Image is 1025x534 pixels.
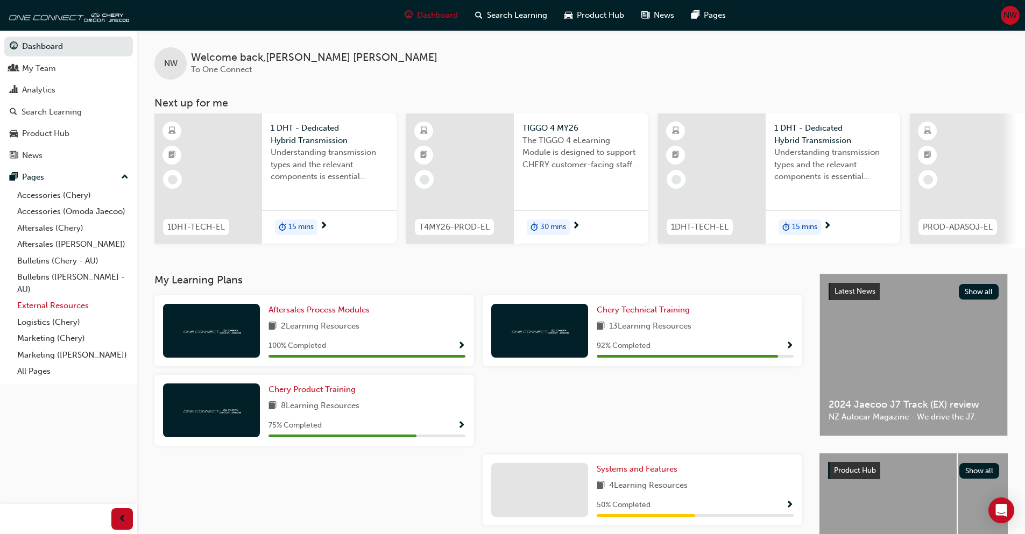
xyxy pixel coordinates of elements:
span: 1 DHT - Dedicated Hybrid Transmission [774,122,892,146]
img: oneconnect [5,4,129,26]
span: booktick-icon [924,148,931,162]
a: Bulletins (Chery - AU) [13,253,133,269]
span: TIGGO 4 MY26 [522,122,640,134]
a: Search Learning [4,102,133,122]
span: duration-icon [279,220,286,234]
span: booktick-icon [420,148,428,162]
a: Latest NewsShow all [829,283,999,300]
span: next-icon [572,222,580,231]
a: news-iconNews [633,4,683,26]
span: news-icon [10,151,18,161]
span: 50 % Completed [597,499,651,511]
span: PROD-ADASOJ-EL [923,221,993,233]
span: 4 Learning Resources [609,479,688,493]
button: Show all [959,463,1000,479]
a: Accessories (Omoda Jaecoo) [13,203,133,220]
a: Marketing ([PERSON_NAME]) [13,347,133,364]
span: Show Progress [457,421,465,431]
button: Show Progress [786,499,794,512]
span: learningRecordVerb_NONE-icon [420,175,429,184]
span: search-icon [475,9,483,22]
span: duration-icon [782,220,790,234]
span: guage-icon [10,42,18,52]
span: learningResourceType_ELEARNING-icon [672,124,680,138]
a: Accessories (Chery) [13,187,133,204]
span: Welcome back , [PERSON_NAME] [PERSON_NAME] [191,52,437,64]
span: Product Hub [577,9,624,22]
span: 1DHT-TECH-EL [167,221,225,233]
span: Latest News [835,287,875,296]
span: Dashboard [417,9,458,22]
span: book-icon [597,479,605,493]
span: car-icon [564,9,572,22]
span: 15 mins [288,221,314,233]
span: 92 % Completed [597,340,651,352]
span: 15 mins [792,221,817,233]
div: News [22,149,43,162]
div: Product Hub [22,127,69,140]
span: up-icon [121,170,129,184]
a: car-iconProduct Hub [556,4,633,26]
span: people-icon [10,64,18,74]
a: My Team [4,59,133,79]
span: News [654,9,674,22]
a: 1DHT-TECH-EL1 DHT - Dedicated Hybrid TransmissionUnderstanding transmission types and the relevan... [658,113,900,244]
button: DashboardMy TeamAnalyticsSearch LearningProduct HubNews [4,34,133,167]
a: All Pages [13,363,133,380]
span: guage-icon [405,9,413,22]
span: Understanding transmission types and the relevant components is essential knowledge required for ... [271,146,388,183]
span: book-icon [597,320,605,333]
a: 1DHT-TECH-EL1 DHT - Dedicated Hybrid TransmissionUnderstanding transmission types and the relevan... [154,113,397,244]
a: search-iconSearch Learning [466,4,556,26]
a: Bulletins ([PERSON_NAME] - AU) [13,269,133,297]
span: 2 Learning Resources [281,320,359,333]
span: Understanding transmission types and the relevant components is essential knowledge required for ... [774,146,892,183]
span: learningResourceType_ELEARNING-icon [420,124,428,138]
a: Product Hub [4,124,133,144]
span: book-icon [268,400,277,413]
span: next-icon [823,222,831,231]
span: The TIGGO 4 eLearning Module is designed to support CHERY customer-facing staff with the product ... [522,134,640,171]
span: Chery Technical Training [597,305,690,315]
img: oneconnect [182,405,241,415]
button: Pages [4,167,133,187]
span: T4MY26-PROD-EL [419,221,490,233]
a: T4MY26-PROD-ELTIGGO 4 MY26The TIGGO 4 eLearning Module is designed to support CHERY customer-faci... [406,113,648,244]
span: Pages [704,9,726,22]
a: Chery Technical Training [597,304,694,316]
span: Chery Product Training [268,385,356,394]
button: NW [1001,6,1020,25]
a: Latest NewsShow all2024 Jaecoo J7 Track (EX) reviewNZ Autocar Magazine - We drive the J7. [819,274,1008,436]
a: News [4,146,133,166]
span: Search Learning [487,9,547,22]
a: Aftersales (Chery) [13,220,133,237]
a: Systems and Features [597,463,682,475]
div: Analytics [22,84,55,96]
span: 8 Learning Resources [281,400,359,413]
a: External Resources [13,297,133,314]
span: 13 Learning Resources [609,320,691,333]
span: car-icon [10,129,18,139]
span: Systems and Features [597,464,677,474]
span: To One Connect [191,65,252,74]
button: Show Progress [457,419,465,432]
span: learningResourceType_ELEARNING-icon [168,124,176,138]
a: Dashboard [4,37,133,56]
span: search-icon [10,108,17,117]
span: learningRecordVerb_NONE-icon [923,175,933,184]
span: NZ Autocar Magazine - We drive the J7. [829,411,999,423]
span: pages-icon [691,9,699,22]
span: 100 % Completed [268,340,326,352]
div: Pages [22,171,44,183]
span: chart-icon [10,86,18,95]
span: learningRecordVerb_NONE-icon [168,175,178,184]
span: prev-icon [118,512,126,526]
span: 2024 Jaecoo J7 Track (EX) review [829,398,999,411]
h3: My Learning Plans [154,274,802,286]
a: Aftersales Process Modules [268,304,374,316]
img: oneconnect [510,325,569,336]
span: booktick-icon [672,148,680,162]
a: Aftersales ([PERSON_NAME]) [13,236,133,253]
a: Marketing (Chery) [13,330,133,347]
